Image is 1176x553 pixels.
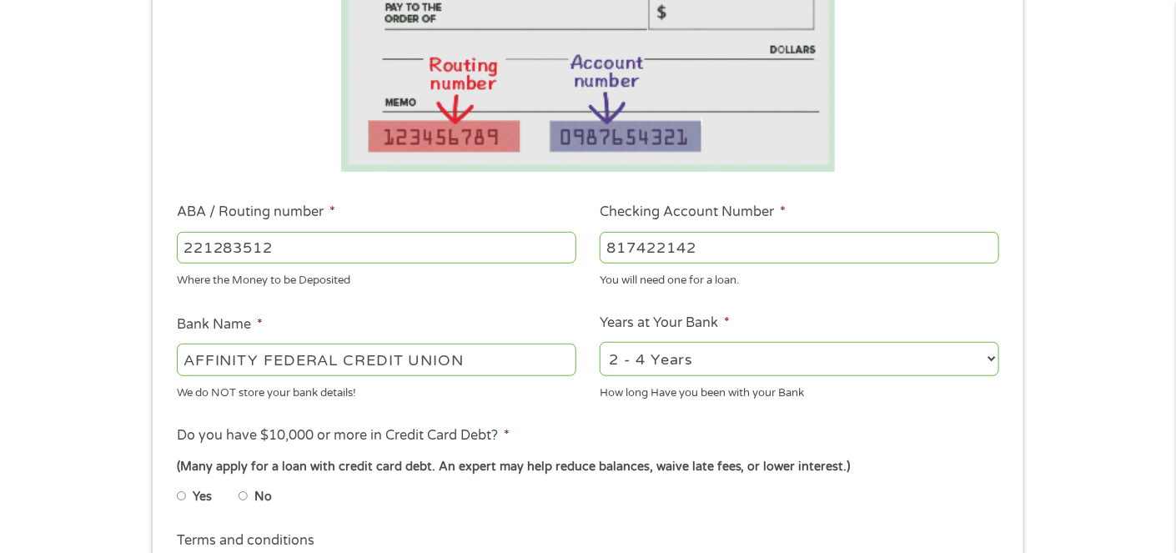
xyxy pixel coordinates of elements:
[600,204,786,221] label: Checking Account Number
[193,488,212,506] label: Yes
[177,316,263,334] label: Bank Name
[177,379,576,401] div: We do NOT store your bank details!
[600,232,999,264] input: 345634636
[177,532,314,550] label: Terms and conditions
[177,427,510,445] label: Do you have $10,000 or more in Credit Card Debt?
[600,314,730,332] label: Years at Your Bank
[600,379,999,401] div: How long Have you been with your Bank
[177,458,999,476] div: (Many apply for a loan with credit card debt. An expert may help reduce balances, waive late fees...
[177,204,335,221] label: ABA / Routing number
[177,267,576,289] div: Where the Money to be Deposited
[177,232,576,264] input: 263177916
[254,488,272,506] label: No
[600,267,999,289] div: You will need one for a loan.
